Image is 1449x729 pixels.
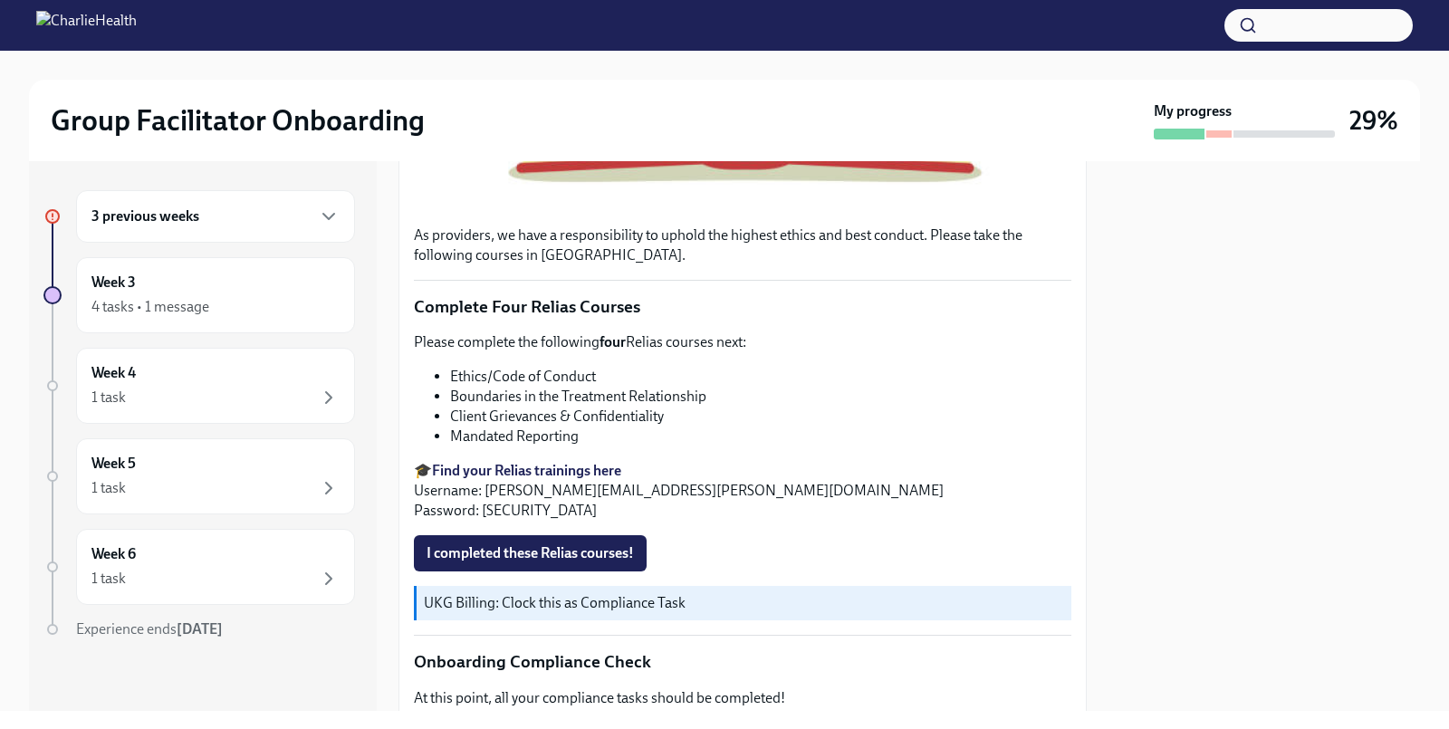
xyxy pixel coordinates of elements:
[43,438,355,514] a: Week 51 task
[1349,104,1398,137] h3: 29%
[36,11,137,40] img: CharlieHealth
[450,367,1071,387] li: Ethics/Code of Conduct
[600,333,626,350] strong: four
[43,529,355,605] a: Week 61 task
[450,427,1071,446] li: Mandated Reporting
[91,273,136,293] h6: Week 3
[43,257,355,333] a: Week 34 tasks • 1 message
[414,461,1071,521] p: 🎓 Username: [PERSON_NAME][EMAIL_ADDRESS][PERSON_NAME][DOMAIN_NAME] Password: [SECURITY_DATA]
[432,462,621,479] a: Find your Relias trainings here
[51,102,425,139] h2: Group Facilitator Onboarding
[91,569,126,589] div: 1 task
[91,544,136,564] h6: Week 6
[91,478,126,498] div: 1 task
[414,688,1071,708] p: At this point, all your compliance tasks should be completed!
[76,190,355,243] div: 3 previous weeks
[427,544,634,562] span: I completed these Relias courses!
[414,650,1071,674] p: Onboarding Compliance Check
[450,407,1071,427] li: Client Grievances & Confidentiality
[91,297,209,317] div: 4 tasks • 1 message
[91,363,136,383] h6: Week 4
[91,388,126,408] div: 1 task
[43,348,355,424] a: Week 41 task
[414,225,1071,265] p: As providers, we have a responsibility to uphold the highest ethics and best conduct. Please take...
[91,454,136,474] h6: Week 5
[414,535,647,571] button: I completed these Relias courses!
[91,206,199,226] h6: 3 previous weeks
[414,332,1071,352] p: Please complete the following Relias courses next:
[177,620,223,638] strong: [DATE]
[424,593,1064,613] p: UKG Billing: Clock this as Compliance Task
[414,295,1071,319] p: Complete Four Relias Courses
[450,387,1071,407] li: Boundaries in the Treatment Relationship
[76,620,223,638] span: Experience ends
[1154,101,1232,121] strong: My progress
